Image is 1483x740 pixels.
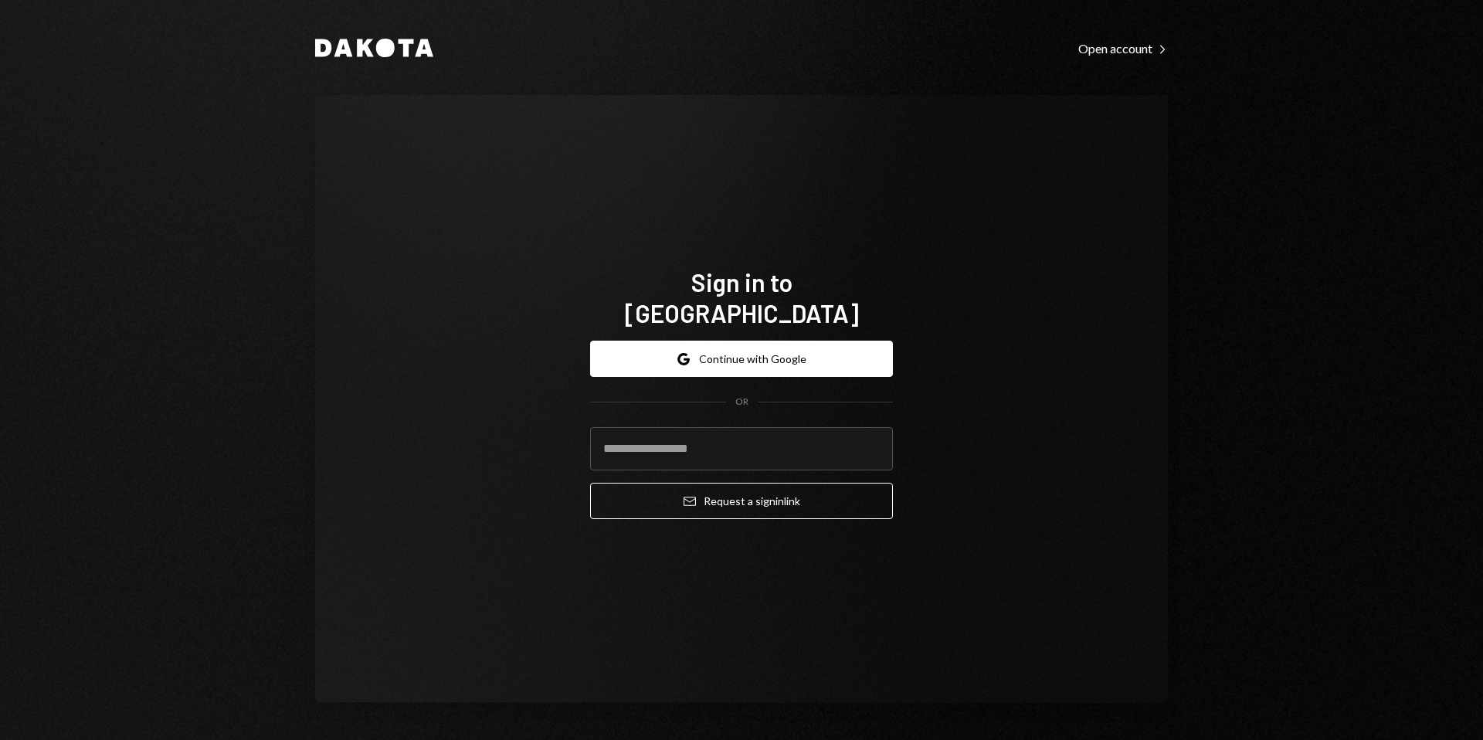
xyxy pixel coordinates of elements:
h1: Sign in to [GEOGRAPHIC_DATA] [590,266,893,328]
button: Request a signinlink [590,483,893,519]
button: Continue with Google [590,341,893,377]
div: OR [735,395,748,409]
a: Open account [1078,39,1168,56]
div: Open account [1078,41,1168,56]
